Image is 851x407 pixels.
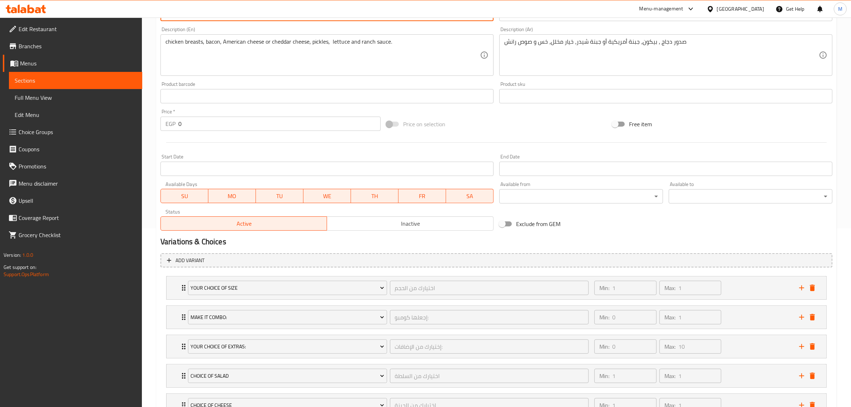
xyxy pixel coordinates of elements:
[3,158,142,175] a: Promotions
[3,175,142,192] a: Menu disclaimer
[160,253,832,268] button: Add variant
[599,342,609,351] p: Min:
[351,189,399,203] button: TH
[3,55,142,72] a: Menus
[807,371,818,381] button: delete
[15,93,137,102] span: Full Menu View
[303,189,351,203] button: WE
[191,372,384,381] span: choice of salad
[516,220,560,228] span: Exclude from GEM
[188,310,387,324] button: Make It Combo:
[838,5,842,13] span: M
[664,313,676,322] p: Max:
[9,89,142,106] a: Full Menu View
[9,106,142,123] a: Edit Menu
[259,191,301,201] span: TU
[19,42,137,50] span: Branches
[19,214,137,222] span: Coverage Report
[664,284,676,292] p: Max:
[191,284,384,293] span: Your Choice of Size
[160,89,494,103] input: Please enter product barcode
[211,191,253,201] span: MO
[669,189,832,203] div: ​
[19,162,137,171] span: Promotions
[664,342,676,351] p: Max:
[9,72,142,89] a: Sections
[19,145,137,153] span: Coupons
[167,364,826,387] div: Expand
[599,284,609,292] p: Min:
[807,312,818,323] button: delete
[796,312,807,323] button: add
[167,306,826,329] div: Expand
[167,335,826,358] div: Expand
[3,141,142,158] a: Coupons
[160,236,832,247] h2: Variations & Choices
[3,38,142,55] a: Branches
[4,250,21,260] span: Version:
[639,5,683,13] div: Menu-management
[4,270,49,279] a: Support.OpsPlatform
[399,189,446,203] button: FR
[165,119,175,128] p: EGP
[160,216,327,231] button: Active
[188,281,387,295] button: Your Choice of Size
[19,196,137,205] span: Upsell
[796,341,807,352] button: add
[306,191,348,201] span: WE
[3,123,142,141] a: Choice Groups
[401,191,443,201] span: FR
[446,189,494,203] button: SA
[19,179,137,188] span: Menu disclaimer
[4,263,36,272] span: Get support on:
[20,59,137,68] span: Menus
[504,38,819,72] textarea: صدور دجاج ، بيكون، جبنة أمريكية أو جبنة شيدر، خيار مخلل، خس و صوص رانش
[499,89,832,103] input: Please enter product sku
[256,189,303,203] button: TU
[403,120,445,128] span: Price on selection
[599,313,609,322] p: Min:
[354,191,396,201] span: TH
[717,5,764,13] div: [GEOGRAPHIC_DATA]
[3,226,142,244] a: Grocery Checklist
[188,369,387,383] button: choice of salad
[19,231,137,239] span: Grocery Checklist
[160,361,832,391] li: Expand
[167,276,826,299] div: Expand
[330,219,491,229] span: Inactive
[191,342,384,351] span: Your Choice Of Extras:
[327,216,494,231] button: Inactive
[796,283,807,293] button: add
[188,339,387,354] button: Your Choice Of Extras:
[160,273,832,303] li: Expand
[807,283,818,293] button: delete
[164,219,325,229] span: Active
[807,341,818,352] button: delete
[629,120,652,128] span: Free item
[449,191,491,201] span: SA
[191,313,384,322] span: Make It Combo:
[164,191,206,201] span: SU
[3,209,142,226] a: Coverage Report
[165,38,480,72] textarea: chicken breasts, bacon, American cheese or cheddar cheese, pickles, lettuce and ranch sauce.
[664,372,676,380] p: Max:
[19,128,137,136] span: Choice Groups
[3,20,142,38] a: Edit Restaurant
[22,250,33,260] span: 1.0.0
[599,372,609,380] p: Min:
[178,117,381,131] input: Please enter price
[175,256,204,265] span: Add variant
[160,332,832,361] li: Expand
[15,111,137,119] span: Edit Menu
[160,303,832,332] li: Expand
[208,189,256,203] button: MO
[499,189,663,203] div: ​
[796,371,807,381] button: add
[19,25,137,33] span: Edit Restaurant
[3,192,142,209] a: Upsell
[15,76,137,85] span: Sections
[160,189,208,203] button: SU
